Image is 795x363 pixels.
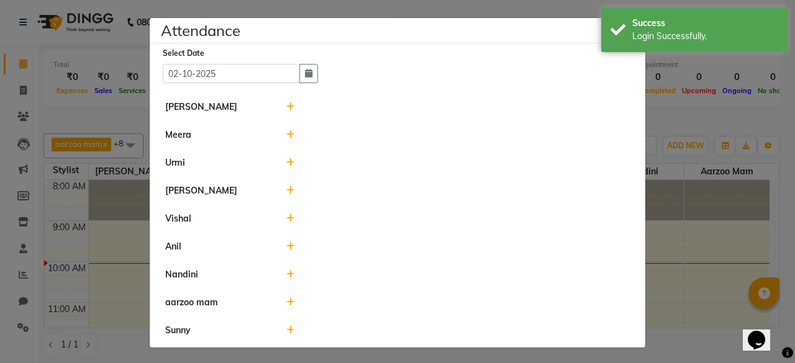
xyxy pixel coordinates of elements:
[156,184,277,197] div: [PERSON_NAME]
[163,64,300,83] input: Select date
[156,324,277,337] div: Sunny
[163,48,204,59] label: Select Date
[156,296,277,309] div: aarzoo mam
[156,101,277,114] div: [PERSON_NAME]
[156,212,277,225] div: Vishal
[743,313,783,351] iframe: chat widget
[632,17,778,30] div: Success
[156,128,277,141] div: Meera
[156,240,277,253] div: Anil
[156,156,277,169] div: Urmi
[632,30,778,43] div: Login Successfully.
[156,268,277,281] div: Nandini
[161,19,240,42] h4: Attendance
